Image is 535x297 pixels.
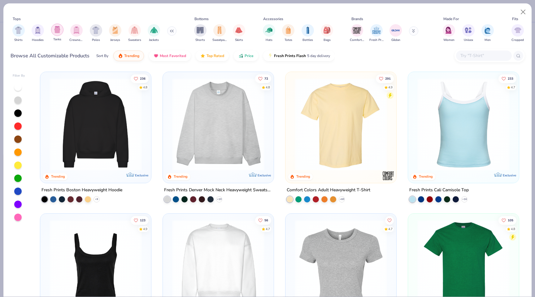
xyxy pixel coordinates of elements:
span: + 60 [339,197,344,201]
div: filter for Bottles [302,24,314,42]
button: filter button [32,24,44,42]
span: 72 [264,77,268,80]
img: f5d85501-0dbb-4ee4-b115-c08fa3845d83 [169,78,267,171]
div: Made For [443,16,459,22]
div: Fresh Prints Boston Heavyweight Hoodie [41,186,122,194]
span: Shirts [14,38,23,42]
span: Crewnecks [69,38,84,42]
div: 4.8 [511,227,515,231]
img: Skirts Image [235,27,242,34]
img: Hats Image [265,27,272,34]
div: 4.7 [388,227,393,231]
img: Hoodies Image [34,27,41,34]
span: Bottles [302,38,313,42]
img: Bottles Image [304,27,311,34]
span: 5 day delivery [307,52,330,60]
span: Hoodies [32,38,44,42]
div: Fresh Prints Denver Mock Neck Heavyweight Sweatshirt [164,186,272,194]
img: Polos Image [92,27,99,34]
button: Like [498,216,516,224]
img: 029b8af0-80e6-406f-9fdc-fdf898547912 [292,78,390,171]
button: Like [131,74,149,83]
img: e55d29c3-c55d-459c-bfd9-9b1c499ab3c6 [390,78,488,171]
span: Exclusive [135,173,148,177]
button: filter button [194,24,207,42]
div: filter for Men [481,24,494,42]
img: Men Image [484,27,491,34]
span: Skirts [235,38,243,42]
img: Comfort Colors logo [382,170,394,182]
div: filter for Shirts [12,24,25,42]
button: filter button [109,24,121,42]
span: Cropped [511,38,524,42]
span: 236 [140,77,146,80]
img: trending.gif [118,53,123,58]
div: Brands [351,16,363,22]
button: Top Rated [196,51,229,61]
div: filter for Gildan [389,24,402,42]
button: filter button [12,24,25,42]
img: a25d9891-da96-49f3-a35e-76288174bf3a [414,78,513,171]
button: filter button [481,24,494,42]
button: Like [255,74,271,83]
div: Fits [512,16,518,22]
button: filter button [51,24,63,42]
button: Like [498,74,516,83]
span: Jackets [149,38,159,42]
span: Most Favorited [160,53,186,58]
div: filter for Jackets [148,24,160,42]
span: 56 [264,219,268,222]
span: Fresh Prints Flash [274,53,306,58]
div: filter for Crewnecks [69,24,84,42]
button: filter button [389,24,402,42]
div: filter for Sweatpants [212,24,227,42]
div: 4.9 [388,85,393,90]
img: Shirts Image [15,27,22,34]
div: filter for Fresh Prints [369,24,384,42]
img: Sweatpants Image [216,27,223,34]
div: Tops [13,16,21,22]
div: Bottoms [194,16,209,22]
img: Unisex Image [465,27,472,34]
div: 4.8 [266,85,270,90]
img: most_fav.gif [154,53,159,58]
div: filter for Sweaters [128,24,141,42]
div: 4.9 [143,227,148,231]
span: Fresh Prints [369,38,384,42]
div: filter for Bags [321,24,333,42]
span: Gildan [391,38,400,42]
span: 105 [508,219,513,222]
span: Polos [92,38,100,42]
span: Men [485,38,491,42]
button: Trending [113,51,144,61]
div: filter for Shorts [194,24,207,42]
span: + 10 [217,197,222,201]
img: Jackets Image [150,27,158,34]
img: Women Image [446,27,453,34]
button: Price [234,51,258,61]
img: Cropped Image [514,27,521,34]
img: Fresh Prints Image [372,26,381,35]
img: Crewnecks Image [73,27,80,34]
span: Totes [285,38,292,42]
button: filter button [212,24,227,42]
button: filter button [128,24,141,42]
button: filter button [263,24,275,42]
button: filter button [462,24,475,42]
div: filter for Unisex [462,24,475,42]
div: filter for Polos [90,24,102,42]
img: a90f7c54-8796-4cb2-9d6e-4e9644cfe0fe [267,78,366,171]
div: filter for Cropped [511,24,524,42]
button: filter button [369,24,384,42]
span: Comfort Colors [350,38,364,42]
button: filter button [302,24,314,42]
div: filter for Jerseys [109,24,121,42]
div: filter for Totes [282,24,294,42]
span: Top Rated [207,53,224,58]
button: filter button [443,24,455,42]
div: Browse All Customizable Products [11,52,89,60]
img: Shorts Image [197,27,204,34]
span: Price [245,53,254,58]
div: filter for Skirts [233,24,245,42]
div: Accessories [263,16,283,22]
